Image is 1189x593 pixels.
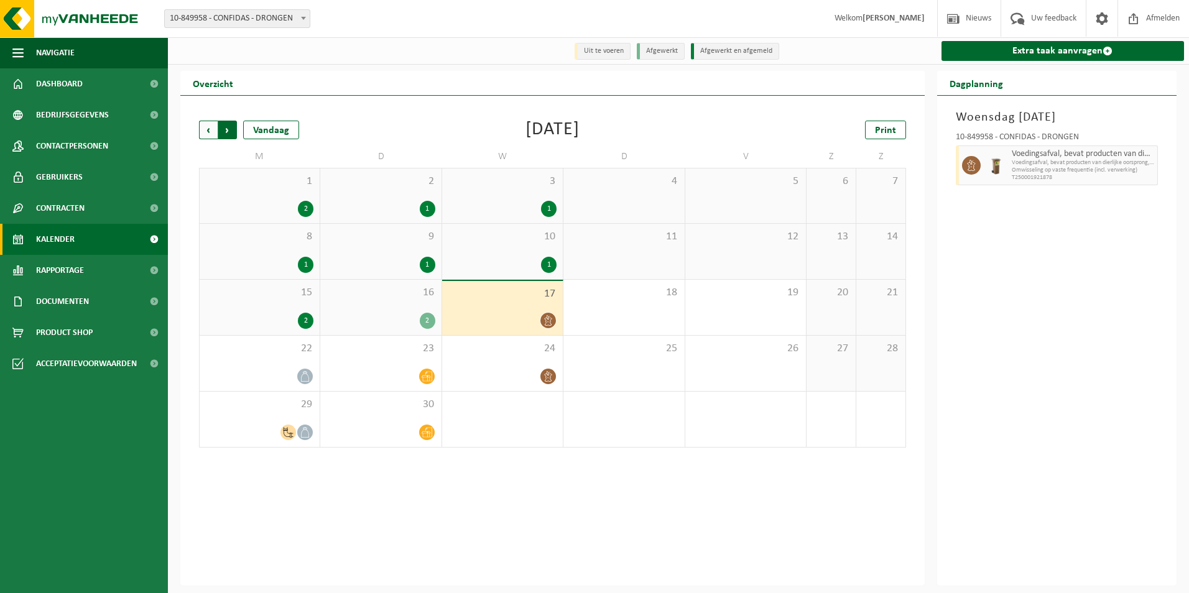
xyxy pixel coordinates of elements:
span: 28 [863,342,899,356]
span: Print [875,126,896,136]
span: 12 [692,230,800,244]
div: 2 [298,313,313,329]
td: M [199,145,320,168]
h2: Dagplanning [937,71,1016,95]
span: 17 [448,287,557,301]
div: 2 [298,201,313,217]
span: Kalender [36,224,75,255]
div: [DATE] [525,121,580,139]
li: Afgewerkt en afgemeld [691,43,779,60]
h2: Overzicht [180,71,246,95]
span: Vorige [199,121,218,139]
span: 13 [813,230,849,244]
a: Print [865,121,906,139]
div: 1 [420,201,435,217]
div: 10-849958 - CONFIDAS - DRONGEN [956,133,1159,145]
span: Gebruikers [36,162,83,193]
span: Voedingsafval, bevat producten van dierlijke oorsprong, onverpakt, categorie 3 [1012,149,1155,159]
span: 4 [570,175,678,188]
span: 9 [326,230,435,244]
span: 10-849958 - CONFIDAS - DRONGEN [164,9,310,28]
span: Acceptatievoorwaarden [36,348,137,379]
span: 22 [206,342,313,356]
span: Contracten [36,193,85,224]
span: 16 [326,286,435,300]
span: Contactpersonen [36,131,108,162]
td: Z [856,145,906,168]
img: WB-0140-HPE-BN-01 [987,156,1006,175]
div: 2 [420,313,435,329]
span: 25 [570,342,678,356]
span: 8 [206,230,313,244]
a: Extra taak aanvragen [941,41,1185,61]
div: 1 [541,201,557,217]
span: Omwisseling op vaste frequentie (incl. verwerking) [1012,167,1155,174]
span: 1 [206,175,313,188]
span: T250001921878 [1012,174,1155,182]
td: V [685,145,807,168]
div: Vandaag [243,121,299,139]
td: D [563,145,685,168]
span: Navigatie [36,37,75,68]
span: 6 [813,175,849,188]
span: 27 [813,342,849,356]
li: Afgewerkt [637,43,685,60]
strong: [PERSON_NAME] [863,14,925,23]
span: 7 [863,175,899,188]
span: 5 [692,175,800,188]
span: Dashboard [36,68,83,99]
span: 10 [448,230,557,244]
span: Bedrijfsgegevens [36,99,109,131]
span: 26 [692,342,800,356]
span: 15 [206,286,313,300]
span: 10-849958 - CONFIDAS - DRONGEN [165,10,310,27]
td: Z [807,145,856,168]
div: 1 [541,257,557,273]
span: Documenten [36,286,89,317]
span: 18 [570,286,678,300]
h3: Woensdag [DATE] [956,108,1159,127]
span: Rapportage [36,255,84,286]
span: 21 [863,286,899,300]
span: 2 [326,175,435,188]
span: 29 [206,398,313,411]
td: D [320,145,442,168]
div: 1 [298,257,313,273]
span: Voedingsafval, bevat producten van dierlijke oorsprong, onve [1012,159,1155,167]
span: Volgende [218,121,237,139]
td: W [442,145,563,168]
span: 30 [326,398,435,411]
div: 1 [420,257,435,273]
span: 24 [448,342,557,356]
span: 11 [570,230,678,244]
span: Product Shop [36,317,93,348]
span: 3 [448,175,557,188]
span: 19 [692,286,800,300]
span: 23 [326,342,435,356]
span: 20 [813,286,849,300]
li: Uit te voeren [575,43,631,60]
span: 14 [863,230,899,244]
